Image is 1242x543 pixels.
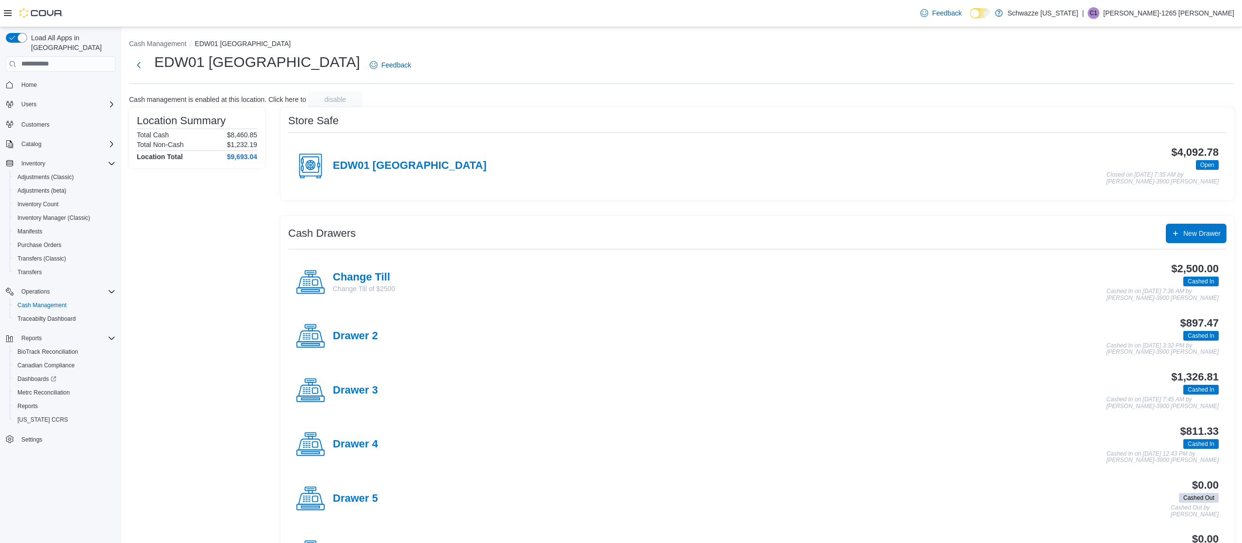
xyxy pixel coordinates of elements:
[14,239,65,251] a: Purchase Orders
[17,268,42,276] span: Transfers
[10,359,119,372] button: Canadian Compliance
[1183,331,1219,341] span: Cashed In
[14,414,72,426] a: [US_STATE] CCRS
[14,171,115,183] span: Adjustments (Classic)
[21,436,42,444] span: Settings
[17,187,66,195] span: Adjustments (beta)
[10,312,119,326] button: Traceabilty Dashboard
[14,171,78,183] a: Adjustments (Classic)
[137,153,183,161] h4: Location Total
[381,60,411,70] span: Feedback
[1196,160,1219,170] span: Open
[14,373,60,385] a: Dashboards
[14,360,115,371] span: Canadian Compliance
[1180,317,1219,329] h3: $897.47
[17,286,115,297] span: Operations
[17,119,53,131] a: Customers
[17,79,41,91] a: Home
[1107,396,1219,410] p: Cashed In on [DATE] 7:45 AM by [PERSON_NAME]-3900 [PERSON_NAME]
[17,228,42,235] span: Manifests
[2,285,119,298] button: Operations
[154,52,360,72] h1: EDW01 [GEOGRAPHIC_DATA]
[6,74,115,472] nav: Complex example
[137,131,169,139] h6: Total Cash
[10,372,119,386] a: Dashboards
[1183,439,1219,449] span: Cashed In
[10,170,119,184] button: Adjustments (Classic)
[333,330,378,343] h4: Drawer 2
[27,33,115,52] span: Load All Apps in [GEOGRAPHIC_DATA]
[916,3,965,23] a: Feedback
[14,299,70,311] a: Cash Management
[14,212,115,224] span: Inventory Manager (Classic)
[17,118,115,130] span: Customers
[333,384,378,397] h4: Drawer 3
[14,253,115,264] span: Transfers (Classic)
[2,331,119,345] button: Reports
[10,197,119,211] button: Inventory Count
[1090,7,1097,19] span: C1
[1088,7,1099,19] div: Cassandra-1265 Gonzales
[10,211,119,225] button: Inventory Manager (Classic)
[17,138,45,150] button: Catalog
[1171,371,1219,383] h3: $1,326.81
[227,153,257,161] h4: $9,693.04
[10,184,119,197] button: Adjustments (beta)
[366,55,415,75] a: Feedback
[14,387,74,398] a: Metrc Reconciliation
[17,99,115,110] span: Users
[21,140,41,148] span: Catalog
[17,375,56,383] span: Dashboards
[14,198,63,210] a: Inventory Count
[14,313,115,325] span: Traceabilty Dashboard
[14,198,115,210] span: Inventory Count
[1180,426,1219,437] h3: $811.33
[21,121,49,129] span: Customers
[17,255,66,263] span: Transfers (Classic)
[17,416,68,424] span: [US_STATE] CCRS
[17,214,90,222] span: Inventory Manager (Classic)
[1192,479,1219,491] h3: $0.00
[1183,229,1221,238] span: New Drawer
[17,332,115,344] span: Reports
[17,315,76,323] span: Traceabilty Dashboard
[2,78,119,92] button: Home
[14,253,70,264] a: Transfers (Classic)
[129,40,186,48] button: Cash Management
[17,332,46,344] button: Reports
[1183,277,1219,286] span: Cashed In
[10,225,119,238] button: Manifests
[21,100,36,108] span: Users
[10,238,119,252] button: Purchase Orders
[1171,263,1219,275] h3: $2,500.00
[1188,331,1214,340] span: Cashed In
[17,433,115,445] span: Settings
[14,400,115,412] span: Reports
[2,432,119,446] button: Settings
[14,387,115,398] span: Metrc Reconciliation
[1188,277,1214,286] span: Cashed In
[10,265,119,279] button: Transfers
[17,99,40,110] button: Users
[21,81,37,89] span: Home
[1188,385,1214,394] span: Cashed In
[14,226,115,237] span: Manifests
[10,298,119,312] button: Cash Management
[19,8,63,18] img: Cova
[2,157,119,170] button: Inventory
[288,115,339,127] h3: Store Safe
[2,137,119,151] button: Catalog
[333,438,378,451] h4: Drawer 4
[14,414,115,426] span: Washington CCRS
[333,160,487,172] h4: EDW01 [GEOGRAPHIC_DATA]
[17,362,75,369] span: Canadian Compliance
[14,313,80,325] a: Traceabilty Dashboard
[14,373,115,385] span: Dashboards
[17,158,49,169] button: Inventory
[1008,7,1079,19] p: Schwazze [US_STATE]
[17,173,74,181] span: Adjustments (Classic)
[17,286,54,297] button: Operations
[137,141,184,148] h6: Total Non-Cash
[1107,172,1219,185] p: Closed on [DATE] 7:35 AM by [PERSON_NAME]-3900 [PERSON_NAME]
[308,92,362,107] button: disable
